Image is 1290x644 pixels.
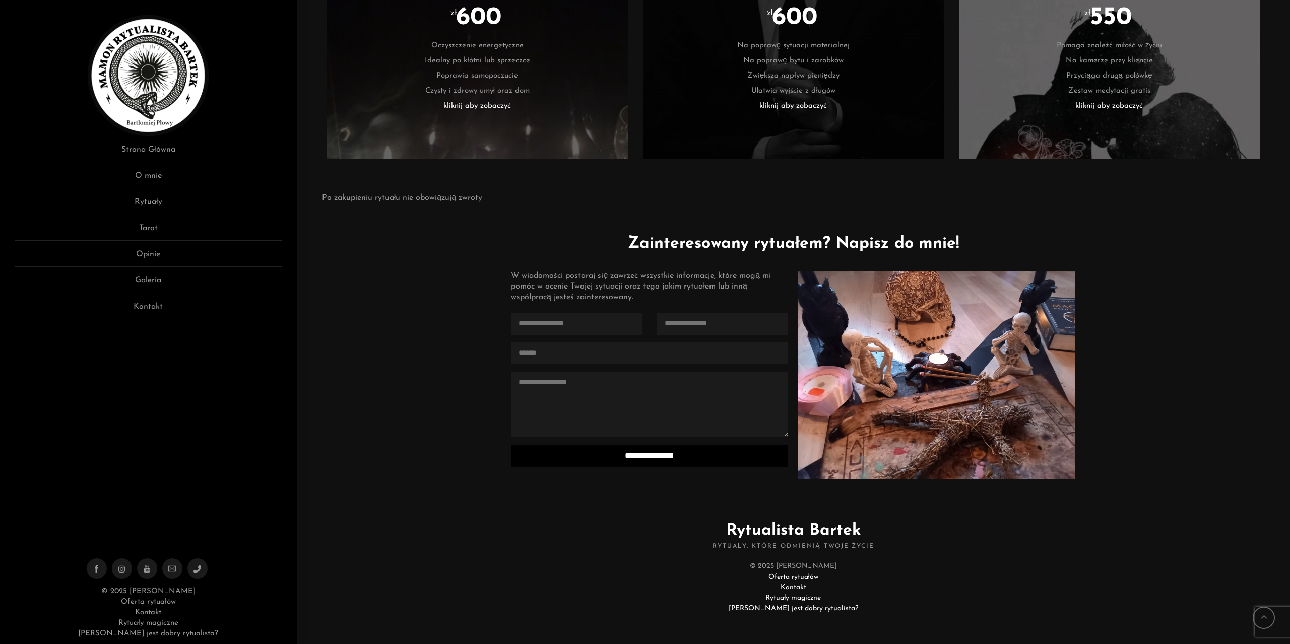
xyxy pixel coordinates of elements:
[327,511,1260,551] h2: Rytualista Bartek
[658,68,929,84] li: Zwiększa napływ pieniędzy
[658,84,929,99] li: Ułatwia wyjście z długów
[88,15,209,136] img: Rytualista Bartek
[974,84,1245,99] li: Zestaw medytacji gratis
[456,13,501,23] span: 600
[1084,9,1090,17] sup: zł
[15,274,282,293] a: Galeria
[118,619,178,627] a: Rytuały magiczne
[781,584,806,591] a: Kontakt
[342,99,613,114] li: kliknij aby zobaczyć
[511,271,788,303] div: W wiadomości postaraj się zawrzeć wszystkie informacje, które mogą mi pomóc w ocenie Twojej sytua...
[658,53,929,68] li: Na poprawę bytu i zarobków
[15,248,282,267] a: Opinie
[135,609,161,616] a: Kontakt
[658,38,929,53] li: Na poprawę sytuacji materialnej
[121,598,175,606] a: Oferta rytuałów
[327,561,1260,614] div: © 2025 [PERSON_NAME]
[450,9,457,17] sup: zł
[768,573,818,581] a: Oferta rytuałów
[15,144,282,162] a: Strona Główna
[511,232,1075,256] h1: Zainteresowany rytuałem? Napisz do mnie!
[15,222,282,241] a: Tarot
[322,192,482,204] p: Po zakupieniu rytuału nie obowiązują zwroty
[729,605,858,612] a: [PERSON_NAME] jest dobry rytualista?
[511,313,788,490] form: Contact form
[772,13,817,23] span: 600
[342,53,613,68] li: Idealny po kłótni lub sprzeczce
[658,99,929,114] li: kliknij aby zobaczyć
[765,594,821,602] a: Rytuały magiczne
[767,9,773,17] sup: zł
[15,196,282,214] a: Rytuały
[342,38,613,53] li: Oczyszczenie energetyczne
[1090,13,1132,23] span: 550
[342,68,613,84] li: Poprawia samopoczucie
[15,170,282,188] a: O mnie
[974,38,1245,53] li: Pomaga znaleźć miłość w życiu
[78,630,218,637] a: [PERSON_NAME] jest dobry rytualista?
[974,68,1245,84] li: Przyciąga drugą połówkę
[327,543,1260,551] span: Rytuały, które odmienią Twoje życie
[974,99,1245,114] li: kliknij aby zobaczyć
[342,84,613,99] li: Czysty i zdrowy umył oraz dom
[974,53,1245,68] li: Na kamerze przy kliencie
[15,301,282,319] a: Kontakt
